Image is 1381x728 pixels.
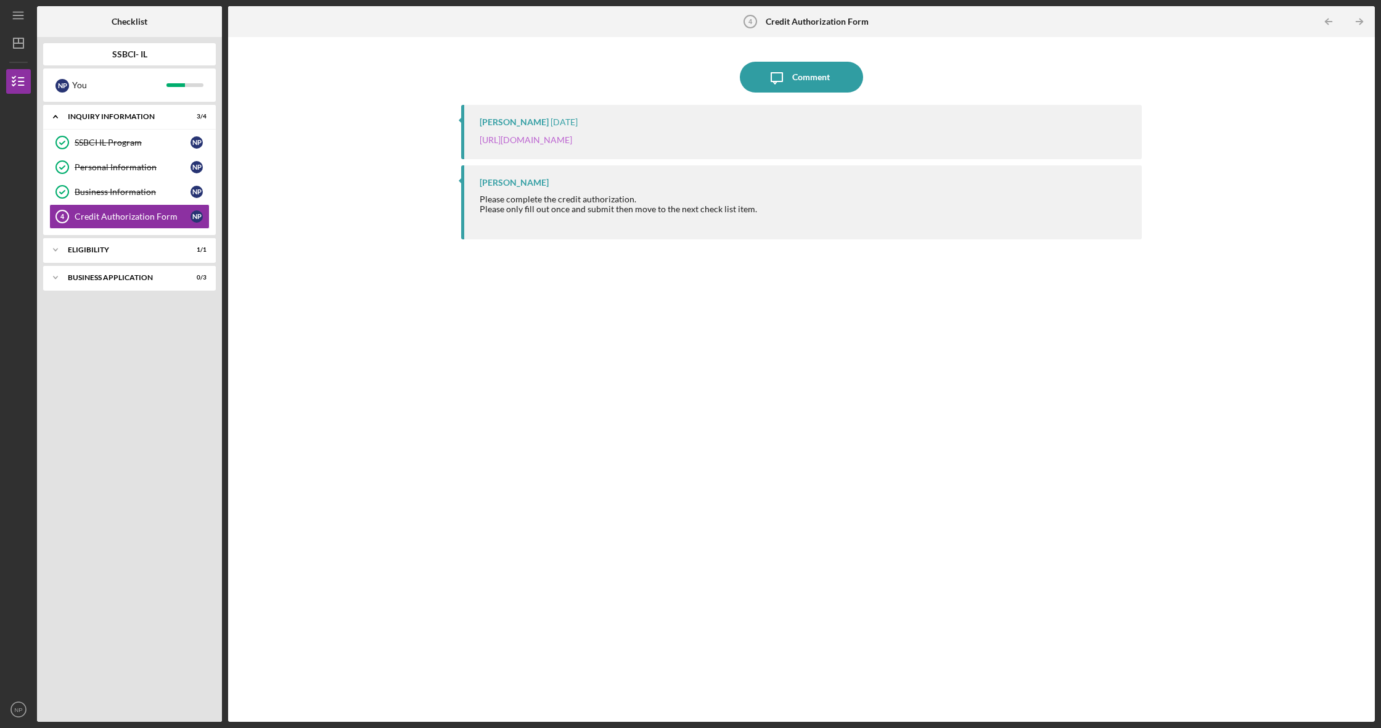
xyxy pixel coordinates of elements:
[480,178,549,188] div: [PERSON_NAME]
[112,49,147,59] b: SSBCI- IL
[75,212,191,221] div: Credit Authorization Form
[68,274,176,281] div: Business Application
[480,134,572,145] a: [URL][DOMAIN_NAME]
[792,62,830,93] div: Comment
[551,117,578,127] time: 2025-08-04 22:06
[68,113,176,120] div: Inquiry Information
[49,204,210,229] a: 4Credit Authorization FormNP
[75,187,191,197] div: Business Information
[75,138,191,147] div: SSBCI IL Program
[49,180,210,204] a: Business InformationNP
[49,130,210,155] a: SSBCI IL ProgramNP
[112,17,147,27] b: Checklist
[75,162,191,172] div: Personal Information
[6,697,31,722] button: NP
[72,75,166,96] div: You
[49,155,210,180] a: Personal InformationNP
[480,117,549,127] div: [PERSON_NAME]
[191,161,203,173] div: N P
[191,136,203,149] div: N P
[184,246,207,254] div: 1 / 1
[766,17,869,27] b: Credit Authorization Form
[60,213,65,220] tspan: 4
[184,113,207,120] div: 3 / 4
[748,18,752,25] tspan: 4
[68,246,176,254] div: Eligibility
[740,62,863,93] button: Comment
[14,706,22,713] text: NP
[480,204,757,214] div: Please only fill out once and submit then move to the next check list item.
[191,186,203,198] div: N P
[191,210,203,223] div: N P
[184,274,207,281] div: 0 / 3
[480,194,757,224] div: Please complete the credit authorization.
[55,79,69,93] div: N P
